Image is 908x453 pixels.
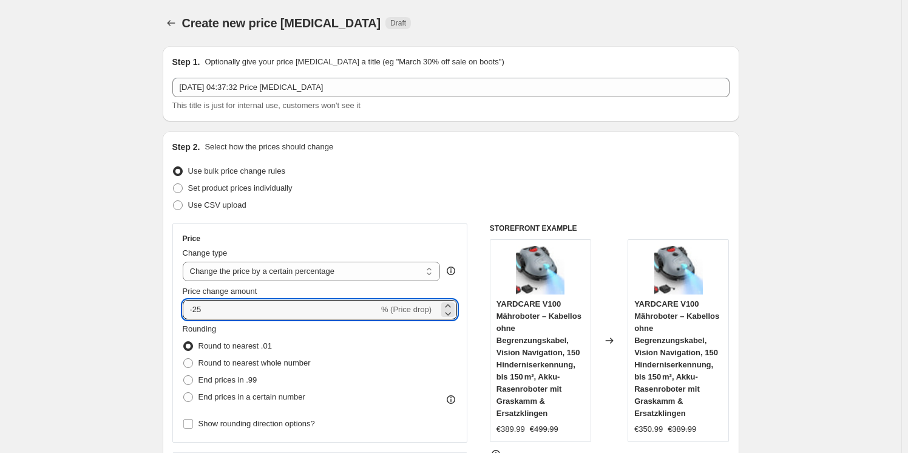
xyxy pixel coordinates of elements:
img: 61KpIvtvvjL_80x.jpg [516,246,564,295]
span: YARDCARE V100 Mähroboter – Kabellos ohne Begrenzungskabel, Vision Navigation, 150 Hinderniserkenn... [496,299,581,418]
div: €389.99 [496,423,525,435]
span: Rounding [183,324,217,333]
strike: €499.99 [530,423,558,435]
span: Show rounding direction options? [198,419,315,428]
span: End prices in .99 [198,375,257,384]
input: 30% off holiday sale [172,78,730,97]
div: €350.99 [634,423,663,435]
span: % (Price drop) [381,305,432,314]
span: Create new price [MEDICAL_DATA] [182,16,381,30]
span: This title is just for internal use, customers won't see it [172,101,361,110]
h2: Step 2. [172,141,200,153]
span: Price change amount [183,287,257,296]
p: Select how the prices should change [205,141,333,153]
input: -15 [183,300,379,319]
span: Change type [183,248,228,257]
div: help [445,265,457,277]
h2: Step 1. [172,56,200,68]
span: Use bulk price change rules [188,166,285,175]
img: 61KpIvtvvjL_80x.jpg [654,246,703,295]
span: Round to nearest .01 [198,341,272,350]
h6: STOREFRONT EXAMPLE [490,223,730,233]
span: End prices in a certain number [198,392,305,401]
span: Round to nearest whole number [198,358,311,367]
span: Use CSV upload [188,200,246,209]
span: YARDCARE V100 Mähroboter – Kabellos ohne Begrenzungskabel, Vision Navigation, 150 Hinderniserkenn... [634,299,719,418]
p: Optionally give your price [MEDICAL_DATA] a title (eg "March 30% off sale on boots") [205,56,504,68]
strike: €389.99 [668,423,696,435]
h3: Price [183,234,200,244]
button: Price change jobs [163,15,180,32]
span: Draft [390,18,406,28]
span: Set product prices individually [188,183,293,192]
